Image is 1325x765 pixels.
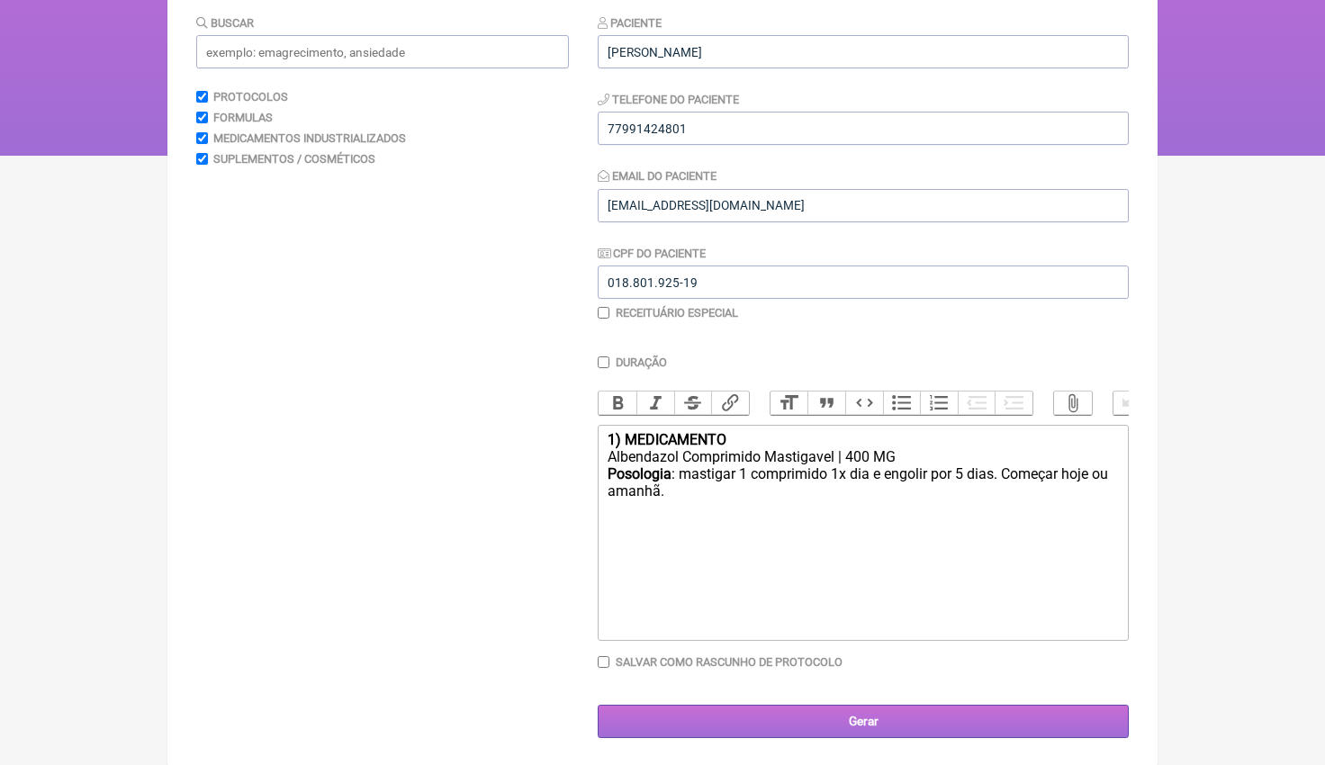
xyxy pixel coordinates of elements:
[807,391,845,415] button: Quote
[196,35,569,68] input: exemplo: emagrecimento, ansiedade
[598,16,662,30] label: Paciente
[598,169,717,183] label: Email do Paciente
[845,391,883,415] button: Code
[711,391,749,415] button: Link
[616,306,738,319] label: Receituário Especial
[213,152,375,166] label: Suplementos / Cosméticos
[920,391,958,415] button: Numbers
[196,16,254,30] label: Buscar
[1054,391,1092,415] button: Attach Files
[608,448,1119,465] div: Albendazol Comprimido Mastigavel | 400 MG
[616,655,843,669] label: Salvar como rascunho de Protocolo
[958,391,996,415] button: Decrease Level
[636,391,674,415] button: Italic
[598,247,706,260] label: CPF do Paciente
[1113,391,1151,415] button: Undo
[213,111,273,124] label: Formulas
[608,431,726,448] strong: 1) MEDICAMENTO
[608,465,1119,517] div: : mastigar 1 comprimido 1x dia e engolir por 5 dias. Começar hoje ou amanhã.
[883,391,921,415] button: Bullets
[616,355,667,369] label: Duração
[213,90,288,103] label: Protocolos
[598,705,1129,738] input: Gerar
[599,391,636,415] button: Bold
[608,465,672,482] strong: Posologia
[598,93,739,106] label: Telefone do Paciente
[213,131,406,145] label: Medicamentos Industrializados
[995,391,1032,415] button: Increase Level
[674,391,712,415] button: Strikethrough
[771,391,808,415] button: Heading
